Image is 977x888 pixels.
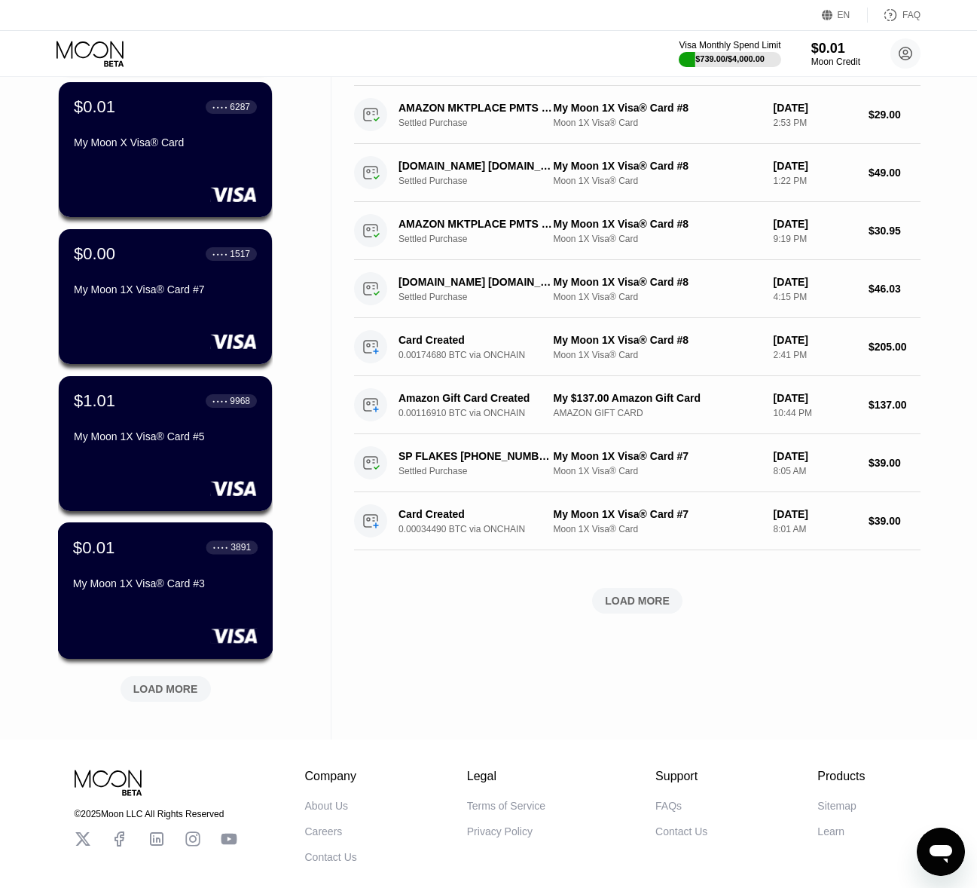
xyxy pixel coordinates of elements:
div: My Moon 1X Visa® Card #7 [74,283,257,295]
div: 1:22 PM [774,176,856,186]
div: $0.01● ● ● ●3891My Moon 1X Visa® Card #3 [59,523,272,658]
div: Contact Us [305,851,357,863]
div: Contact Us [655,825,707,837]
div: Visa Monthly Spend Limit$739.00/$4,000.00 [679,40,780,67]
div: Moon 1X Visa® Card [553,118,761,128]
div: Card Created [398,334,555,346]
div: My $137.00 Amazon Gift Card [553,392,761,404]
div: [DATE] [774,508,856,520]
div: SP FLAKES [PHONE_NUMBER] US [398,450,555,462]
div: My Moon 1X Visa® Card #7 [553,450,761,462]
div: [DATE] [774,392,856,404]
div: 1517 [230,249,250,259]
div: My Moon 1X Visa® Card #7 [553,508,761,520]
div: FAQ [868,8,921,23]
div: My Moon 1X Visa® Card #5 [74,430,257,442]
div: Legal [467,770,545,783]
div: Careers [305,825,343,837]
div: ● ● ● ● [213,545,228,550]
div: 3891 [231,542,251,553]
div: $49.00 [869,167,921,179]
div: Moon 1X Visa® Card [553,350,761,360]
div: Moon 1X Visa® Card [553,234,761,244]
div: LOAD MORE [605,594,670,608]
div: 9:19 PM [774,234,856,244]
div: LOAD MORE [354,588,921,614]
div: [DOMAIN_NAME] [DOMAIN_NAME][URL] [398,160,555,172]
div: $137.00 [869,399,921,411]
div: AMAZON MKTPLACE PMTS [DOMAIN_NAME][URL] [398,218,555,230]
div: Settled Purchase [398,176,567,186]
div: About Us [305,800,349,812]
div: Card Created0.00174680 BTC via ONCHAINMy Moon 1X Visa® Card #8Moon 1X Visa® Card[DATE]2:41 PM$205.00 [354,318,921,376]
div: My Moon 1X Visa® Card #8 [553,334,761,346]
div: Privacy Policy [467,825,533,837]
div: ● ● ● ● [212,252,227,256]
div: Amazon Gift Card Created [398,392,555,404]
div: 9968 [230,396,250,406]
div: Settled Purchase [398,466,567,476]
div: FAQs [655,800,682,812]
div: 0.00034490 BTC via ONCHAIN [398,524,567,534]
div: AMAZON MKTPLACE PMTS [DOMAIN_NAME][URL]Settled PurchaseMy Moon 1X Visa® Card #8Moon 1X Visa® Card... [354,86,921,144]
div: Learn [817,825,844,837]
div: ● ● ● ● [212,399,227,403]
div: $0.00 [74,244,115,264]
div: Moon 1X Visa® Card [553,524,761,534]
div: AMAZON MKTPLACE PMTS [DOMAIN_NAME][URL]Settled PurchaseMy Moon 1X Visa® Card #8Moon 1X Visa® Card... [354,202,921,260]
div: [DATE] [774,102,856,114]
div: Visa Monthly Spend Limit [679,40,780,51]
div: 6287 [230,102,250,112]
div: $205.00 [869,341,921,353]
div: [DATE] [774,160,856,172]
div: [DATE] [774,334,856,346]
div: $1.01 [74,391,115,411]
div: 2:53 PM [774,118,856,128]
div: SP FLAKES [PHONE_NUMBER] USSettled PurchaseMy Moon 1X Visa® Card #7Moon 1X Visa® Card[DATE]8:05 A... [354,434,921,492]
div: $739.00 / $4,000.00 [695,54,765,63]
div: Card Created0.00034490 BTC via ONCHAINMy Moon 1X Visa® Card #7Moon 1X Visa® Card[DATE]8:01 AM$39.00 [354,492,921,550]
div: Moon 1X Visa® Card [553,176,761,186]
div: EN [822,8,868,23]
div: My Moon 1X Visa® Card #3 [73,577,258,589]
div: AMAZON MKTPLACE PMTS [DOMAIN_NAME][URL] [398,102,555,114]
div: Moon 1X Visa® Card [553,466,761,476]
div: $0.01 [811,41,860,57]
div: My Moon 1X Visa® Card #8 [553,218,761,230]
div: 8:01 AM [774,524,856,534]
div: [DOMAIN_NAME] [DOMAIN_NAME][URL]Settled PurchaseMy Moon 1X Visa® Card #8Moon 1X Visa® Card[DATE]1... [354,144,921,202]
div: Settled Purchase [398,292,567,302]
div: $0.01 [74,97,115,117]
div: FAQ [902,10,921,20]
div: 10:44 PM [774,408,856,418]
div: $0.01Moon Credit [811,41,860,67]
div: AMAZON GIFT CARD [553,408,761,418]
div: ● ● ● ● [212,105,227,109]
div: $29.00 [869,109,921,121]
div: LOAD MORE [109,670,222,702]
div: Support [655,770,707,783]
div: My Moon 1X Visa® Card #8 [553,102,761,114]
div: © 2025 Moon LLC All Rights Reserved [75,809,237,819]
div: Company [305,770,357,783]
div: $39.00 [869,457,921,469]
div: [DATE] [774,276,856,288]
div: My Moon X Visa® Card [74,136,257,149]
div: [DOMAIN_NAME] [DOMAIN_NAME][URL]Settled PurchaseMy Moon 1X Visa® Card #8Moon 1X Visa® Card[DATE]4... [354,260,921,318]
div: Card Created [398,508,555,520]
div: $0.00● ● ● ●1517My Moon 1X Visa® Card #7 [59,229,272,364]
div: My Moon 1X Visa® Card #8 [553,160,761,172]
div: Products [817,770,865,783]
div: Terms of Service [467,800,545,812]
div: [DATE] [774,450,856,462]
div: EN [838,10,850,20]
div: $46.03 [869,283,921,295]
div: $39.00 [869,515,921,527]
div: Settled Purchase [398,118,567,128]
div: $1.01● ● ● ●9968My Moon 1X Visa® Card #5 [59,376,272,511]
